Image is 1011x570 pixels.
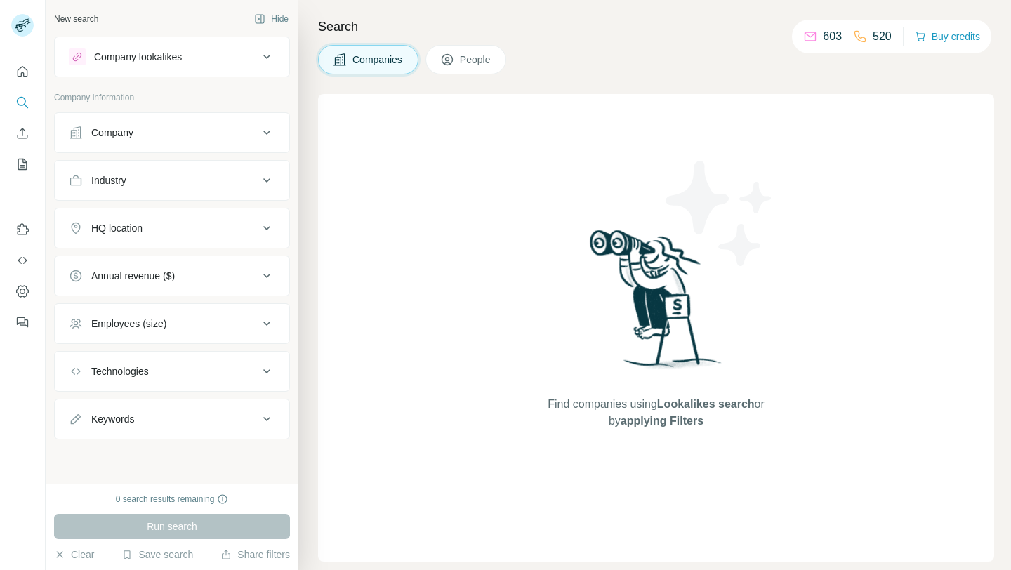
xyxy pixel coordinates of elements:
[91,317,166,331] div: Employees (size)
[94,50,182,64] div: Company lookalikes
[55,211,289,245] button: HQ location
[873,28,892,45] p: 520
[11,90,34,115] button: Search
[11,152,34,177] button: My lists
[54,91,290,104] p: Company information
[54,13,98,25] div: New search
[91,173,126,187] div: Industry
[352,53,404,67] span: Companies
[11,248,34,273] button: Use Surfe API
[121,548,193,562] button: Save search
[621,415,703,427] span: applying Filters
[823,28,842,45] p: 603
[91,269,175,283] div: Annual revenue ($)
[55,40,289,74] button: Company lookalikes
[915,27,980,46] button: Buy credits
[244,8,298,29] button: Hide
[55,259,289,293] button: Annual revenue ($)
[91,412,134,426] div: Keywords
[55,307,289,340] button: Employees (size)
[656,150,783,277] img: Surfe Illustration - Stars
[460,53,492,67] span: People
[11,59,34,84] button: Quick start
[583,226,729,383] img: Surfe Illustration - Woman searching with binoculars
[220,548,290,562] button: Share filters
[54,548,94,562] button: Clear
[91,221,143,235] div: HQ location
[55,402,289,436] button: Keywords
[55,164,289,197] button: Industry
[55,116,289,150] button: Company
[91,364,149,378] div: Technologies
[318,17,994,37] h4: Search
[11,310,34,335] button: Feedback
[91,126,133,140] div: Company
[116,493,229,505] div: 0 search results remaining
[11,217,34,242] button: Use Surfe on LinkedIn
[543,396,768,430] span: Find companies using or by
[55,354,289,388] button: Technologies
[11,121,34,146] button: Enrich CSV
[11,279,34,304] button: Dashboard
[657,398,755,410] span: Lookalikes search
